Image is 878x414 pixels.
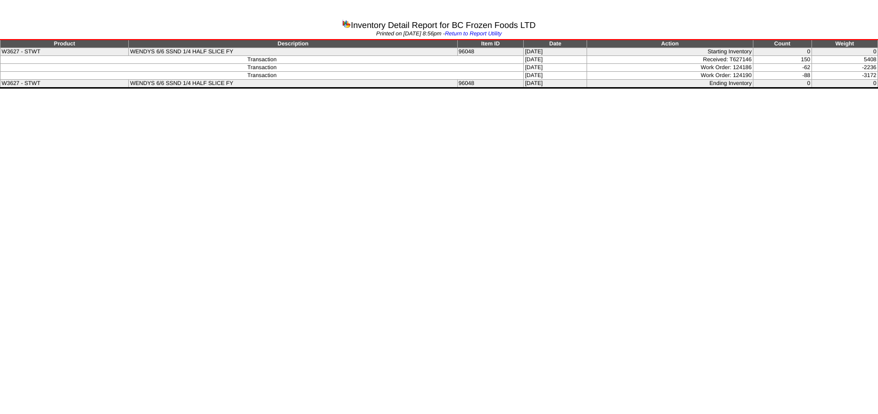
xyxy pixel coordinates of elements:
td: 0 [811,48,877,56]
td: [DATE] [524,48,587,56]
td: [DATE] [524,72,587,80]
td: Count [753,40,811,48]
td: 0 [753,80,811,88]
td: Action [587,40,753,48]
td: Transaction [1,72,524,80]
td: [DATE] [524,80,587,88]
td: Starting Inventory [587,48,753,56]
td: Weight [811,40,877,48]
td: W3627 - STWT [1,80,129,88]
td: Transaction [1,56,524,64]
td: 5408 [811,56,877,64]
td: 96048 [457,80,524,88]
td: 96048 [457,48,524,56]
td: WENDYS 6/6 SSND 1/4 HALF SLICE FY [129,48,457,56]
td: Item ID [457,40,524,48]
td: 0 [811,80,877,88]
td: Work Order: 124190 [587,72,753,80]
td: WENDYS 6/6 SSND 1/4 HALF SLICE FY [129,80,457,88]
td: [DATE] [524,64,587,72]
td: Work Order: 124186 [587,64,753,72]
td: -3172 [811,72,877,80]
td: -62 [753,64,811,72]
td: Ending Inventory [587,80,753,88]
td: Date [524,40,587,48]
a: Return to Report Utility [445,31,502,37]
td: [DATE] [524,56,587,64]
td: 150 [753,56,811,64]
td: 0 [753,48,811,56]
img: graph.gif [342,20,351,28]
td: W3627 - STWT [1,48,129,56]
td: Description [129,40,457,48]
td: -88 [753,72,811,80]
td: Transaction [1,64,524,72]
td: -2236 [811,64,877,72]
td: Product [1,40,129,48]
td: Received: T627146 [587,56,753,64]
